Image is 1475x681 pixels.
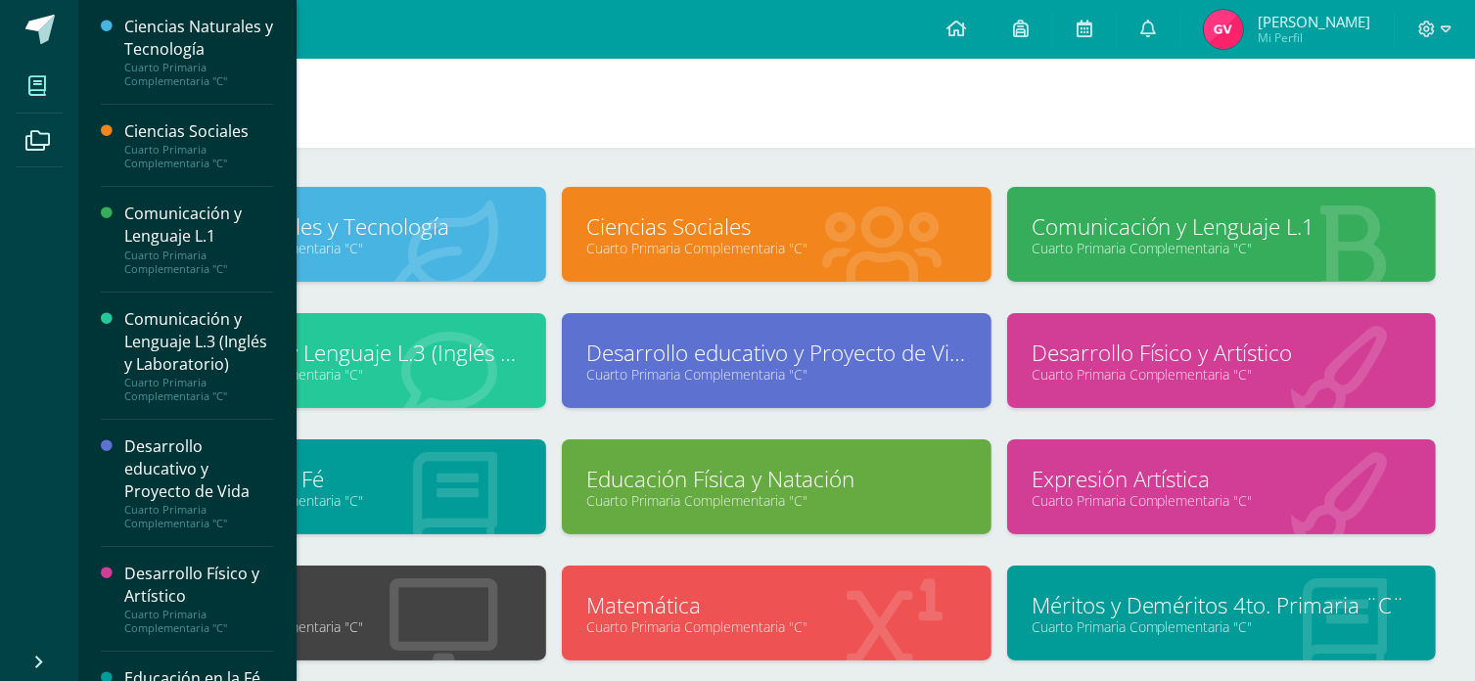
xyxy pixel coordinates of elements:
[124,308,273,403] a: Comunicación y Lenguaje L.3 (Inglés y Laboratorio)Cuarto Primaria Complementaria "C"
[124,435,273,530] a: Desarrollo educativo y Proyecto de VidaCuarto Primaria Complementaria "C"
[1258,12,1370,31] span: [PERSON_NAME]
[142,491,522,510] a: Cuarto Primaria Complementaria "C"
[1032,338,1411,368] a: Desarrollo Físico y Artístico
[1032,464,1411,494] a: Expresión Artística
[1258,29,1370,46] span: Mi Perfil
[586,491,966,510] a: Cuarto Primaria Complementaria "C"
[124,435,273,503] div: Desarrollo educativo y Proyecto de Vida
[586,239,966,257] a: Cuarto Primaria Complementaria "C"
[124,308,273,376] div: Comunicación y Lenguaje L.3 (Inglés y Laboratorio)
[124,376,273,403] div: Cuarto Primaria Complementaria "C"
[586,464,966,494] a: Educación Física y Natación
[586,211,966,242] a: Ciencias Sociales
[124,120,273,143] div: Ciencias Sociales
[1032,365,1411,384] a: Cuarto Primaria Complementaria "C"
[142,239,522,257] a: Cuarto Primaria Complementaria "C"
[124,563,273,608] div: Desarrollo Físico y Artístico
[586,617,966,636] a: Cuarto Primaria Complementaria "C"
[586,338,966,368] a: Desarrollo educativo y Proyecto de Vida
[142,365,522,384] a: Cuarto Primaria Complementaria "C"
[124,503,273,530] div: Cuarto Primaria Complementaria "C"
[142,338,522,368] a: Comunicación y Lenguaje L.3 (Inglés y Laboratorio)
[1032,590,1411,620] a: Méritos y Deméritos 4to. Primaria ¨C¨
[124,203,273,248] div: Comunicación y Lenguaje L.1
[1032,239,1411,257] a: Cuarto Primaria Complementaria "C"
[142,590,522,620] a: Informática
[124,120,273,170] a: Ciencias SocialesCuarto Primaria Complementaria "C"
[124,203,273,275] a: Comunicación y Lenguaje L.1Cuarto Primaria Complementaria "C"
[124,143,273,170] div: Cuarto Primaria Complementaria "C"
[586,590,966,620] a: Matemática
[142,211,522,242] a: Ciencias Naturales y Tecnología
[124,608,273,635] div: Cuarto Primaria Complementaria "C"
[1032,491,1411,510] a: Cuarto Primaria Complementaria "C"
[142,464,522,494] a: Educación en la Fé
[142,617,522,636] a: Cuarto Primaria Complementaria "C"
[1204,10,1243,49] img: 7dc5dd6dc5eac2a4813ab7ae4b6d8255.png
[124,563,273,635] a: Desarrollo Físico y ArtísticoCuarto Primaria Complementaria "C"
[124,16,273,61] div: Ciencias Naturales y Tecnología
[124,61,273,88] div: Cuarto Primaria Complementaria "C"
[1032,617,1411,636] a: Cuarto Primaria Complementaria "C"
[124,16,273,88] a: Ciencias Naturales y TecnologíaCuarto Primaria Complementaria "C"
[586,365,966,384] a: Cuarto Primaria Complementaria "C"
[1032,211,1411,242] a: Comunicación y Lenguaje L.1
[124,249,273,276] div: Cuarto Primaria Complementaria "C"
